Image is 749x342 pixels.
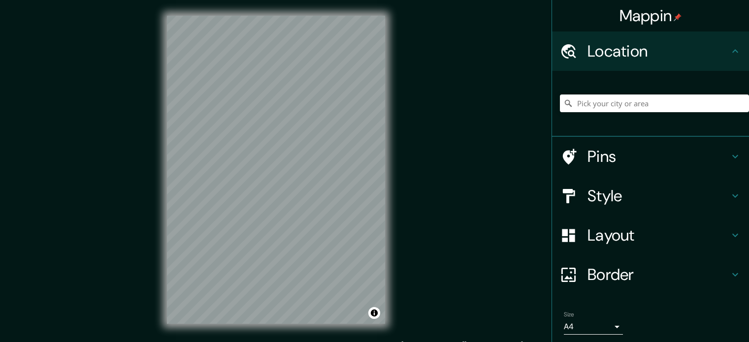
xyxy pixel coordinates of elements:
h4: Style [587,186,729,206]
button: Toggle attribution [368,307,380,319]
h4: Mappin [619,6,682,26]
canvas: Map [167,16,385,324]
div: A4 [564,319,623,335]
div: Location [552,31,749,71]
label: Size [564,311,574,319]
div: Layout [552,216,749,255]
h4: Pins [587,147,729,166]
h4: Location [587,41,729,61]
div: Border [552,255,749,294]
h4: Layout [587,225,729,245]
img: pin-icon.png [674,13,682,21]
div: Pins [552,137,749,176]
div: Style [552,176,749,216]
h4: Border [587,265,729,284]
input: Pick your city or area [560,94,749,112]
